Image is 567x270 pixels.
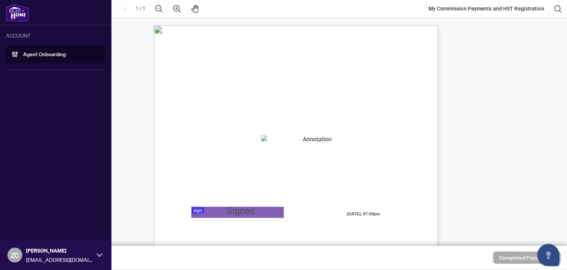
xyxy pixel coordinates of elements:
[26,255,93,264] span: [EMAIL_ADDRESS][DOMAIN_NAME]
[6,4,29,22] img: logo
[6,31,106,39] div: ACCOUNT
[493,251,561,264] button: Completed Fields 0 of 2
[26,247,93,255] span: [PERSON_NAME]
[23,51,66,58] a: Agent Onboarding
[537,244,560,266] button: Open asap
[11,250,19,260] span: ZC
